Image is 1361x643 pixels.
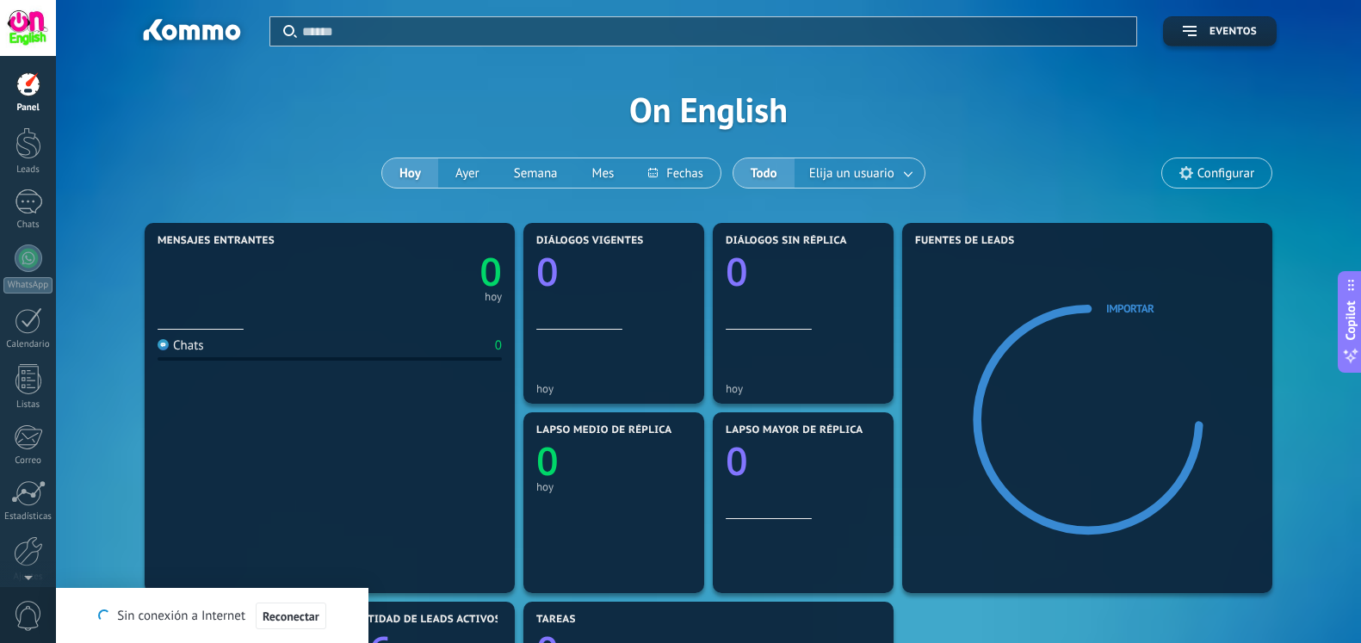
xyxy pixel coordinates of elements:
div: Correo [3,455,53,467]
img: Chats [158,339,169,350]
div: Panel [3,102,53,114]
div: Chats [158,337,204,354]
span: Lapso medio de réplica [536,424,672,436]
span: Elija un usuario [806,162,898,185]
span: Diálogos sin réplica [726,235,847,247]
button: Semana [497,158,575,188]
button: Hoy [382,158,438,188]
button: Mes [575,158,632,188]
span: Lapso mayor de réplica [726,424,863,436]
span: Diálogos vigentes [536,235,644,247]
button: Todo [733,158,795,188]
div: hoy [536,480,691,493]
span: Mensajes entrantes [158,235,275,247]
div: 0 [495,337,502,354]
span: Eventos [1209,26,1257,38]
div: WhatsApp [3,277,53,294]
a: Importar [1106,301,1154,316]
span: Reconectar [263,610,319,622]
text: 0 [726,435,748,487]
div: Listas [3,399,53,411]
button: Reconectar [256,603,326,630]
text: 0 [479,245,502,298]
button: Fechas [631,158,720,188]
div: Estadísticas [3,511,53,522]
text: 0 [536,435,559,487]
div: Leads [3,164,53,176]
div: Chats [3,219,53,231]
div: Calendario [3,339,53,350]
span: Configurar [1197,166,1254,181]
div: hoy [485,293,502,301]
span: Tareas [536,614,576,626]
a: 0 [330,245,502,298]
div: Sin conexión a Internet [98,602,325,630]
div: hoy [726,382,881,395]
button: Eventos [1163,16,1277,46]
text: 0 [726,245,748,298]
text: 0 [536,245,559,298]
span: Fuentes de leads [915,235,1015,247]
div: hoy [536,382,691,395]
span: Cantidad de leads activos [347,614,501,626]
button: Ayer [438,158,497,188]
span: Copilot [1342,300,1359,340]
button: Elija un usuario [795,158,925,188]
